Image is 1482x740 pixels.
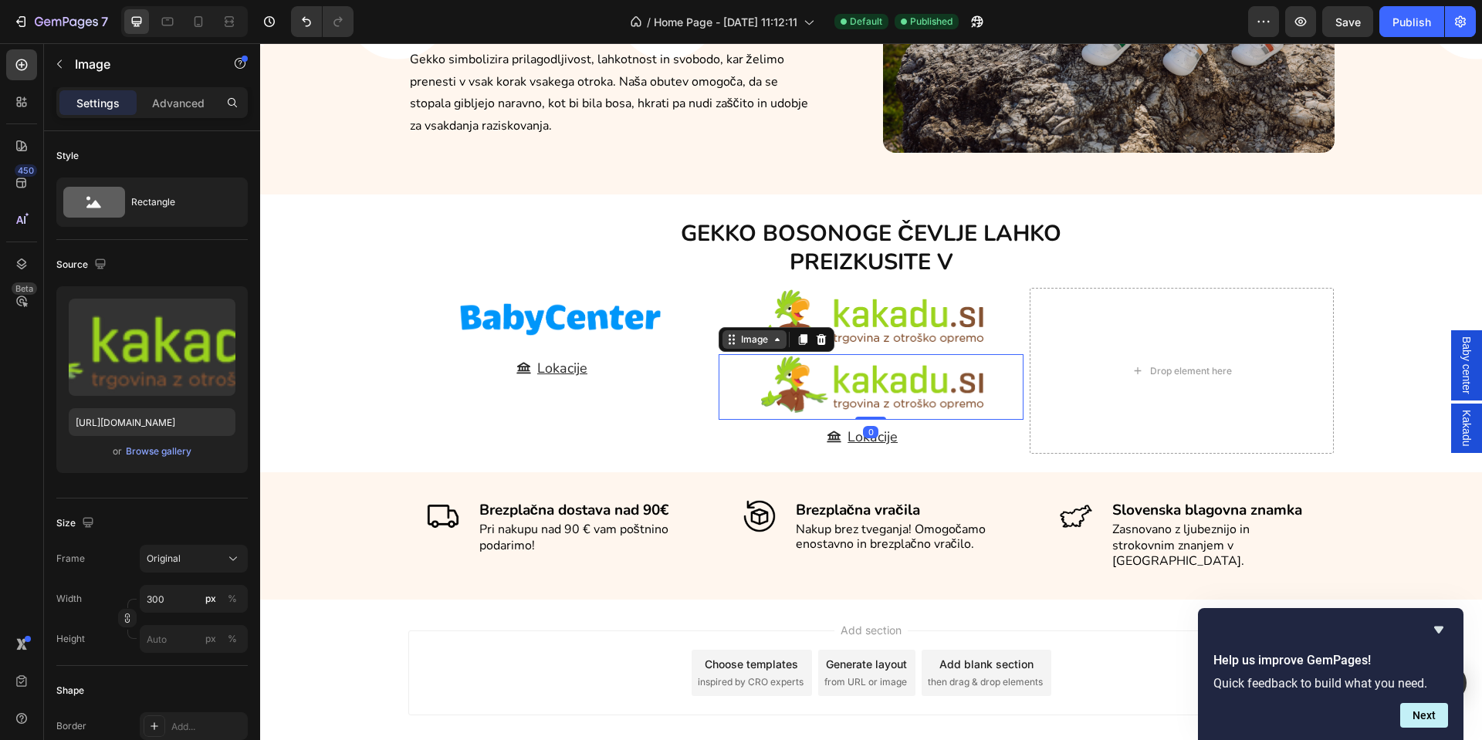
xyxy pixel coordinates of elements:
span: / [647,14,651,30]
strong: Brezplačna dostava nad 90€ [219,457,409,477]
div: Generate layout [566,613,647,629]
div: px [205,592,216,606]
p: Quick feedback to build what you need. [1213,676,1448,691]
a: Lokacije [565,377,656,411]
div: Undo/Redo [291,6,354,37]
button: px [223,630,242,648]
img: gempages_547553721173672907-e79374c1-ca42-4433-adf6-cdb38993a728.png [184,245,416,308]
p: Advanced [152,95,205,111]
span: Original [147,552,181,566]
span: Gekko simbolizira prilagodljivost, lahkotnost in svobodo, kar želimo prenesti v vsak korak vsakeg... [150,8,548,91]
div: Publish [1392,14,1431,30]
p: 7 [101,12,108,31]
div: Style [56,149,79,163]
button: px [223,590,242,608]
button: % [201,590,220,608]
div: % [228,632,237,646]
span: GEKKO BOSONOGE ČEVLJE LAHKO PREIZKUSITE V [421,175,801,234]
span: Add section [574,579,648,595]
div: Add blank section [679,613,773,629]
div: Border [56,719,86,733]
span: Published [910,15,952,29]
div: Rectangle [131,184,225,220]
p: Image [75,55,206,73]
span: Lokacije [277,316,327,334]
div: Image [478,289,511,303]
div: 450 [15,164,37,177]
div: Help us improve GemPages! [1213,620,1448,728]
img: International [483,457,516,489]
div: Choose templates [445,613,538,629]
img: 100% Money Back [800,457,832,489]
div: Shape [56,684,84,698]
input: px% [140,585,248,613]
span: Zasnovano z ljubeznijo in strokovnim znanjem v [GEOGRAPHIC_DATA]. [852,478,990,526]
div: Browse gallery [126,444,191,458]
p: Settings [76,95,120,111]
span: Baby center [1199,293,1214,351]
div: % [228,592,237,606]
strong: Brezplačna vračila [536,457,660,477]
span: Lokacije [587,384,638,403]
span: then drag & drop elements [668,632,783,646]
button: Next question [1400,703,1448,728]
label: Height [56,632,85,646]
img: gempages_547553721173672907-272e858a-cdc0-4492-ae71-1000b2ffabd7.png [495,245,726,304]
span: Pri nakupu nad 90 € vam poštnino podarimo! [219,478,408,511]
div: Size [56,513,97,534]
div: 0 [603,383,618,395]
img: Fast Shipping [167,457,199,489]
div: Beta [12,282,37,295]
span: or [113,442,122,461]
span: Save [1335,15,1361,29]
label: Frame [56,552,85,566]
input: https://example.com/image.jpg [69,408,235,436]
button: Original [140,545,248,573]
span: Kakadu [1199,367,1214,403]
button: Hide survey [1430,620,1448,639]
strong: Slovenska blagovna znamka [852,457,1042,477]
iframe: Design area [260,43,1482,740]
input: px% [140,625,248,653]
button: 7 [6,6,115,37]
img: preview-image [69,299,235,396]
span: Nakup brez tveganja! Omogočamo enostavno in brezplačno vračilo. [536,478,726,509]
a: Lokacije [255,308,346,342]
button: Save [1322,6,1373,37]
button: Browse gallery [125,444,192,459]
img: gempages_547553721173672907-272e858a-cdc0-4492-ae71-1000b2ffabd7.png [495,311,726,370]
div: Source [56,255,110,275]
span: inspired by CRO experts [438,632,543,646]
span: Default [850,15,882,29]
button: % [201,630,220,648]
div: px [205,632,216,646]
div: Drop element here [890,322,972,334]
span: from URL or image [564,632,647,646]
h2: Help us improve GemPages! [1213,651,1448,670]
div: Add... [171,720,244,734]
button: Publish [1379,6,1444,37]
label: Width [56,592,82,606]
span: Home Page - [DATE] 11:12:11 [654,14,797,30]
